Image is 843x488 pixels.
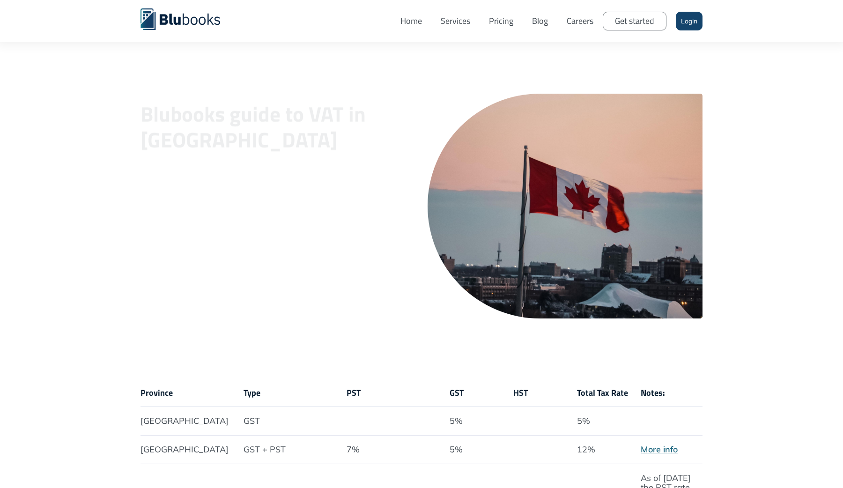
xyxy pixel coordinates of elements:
a: Home [391,7,431,35]
strong: GST [450,386,464,399]
div: 12% [577,445,595,454]
div: 5% [577,416,590,426]
a: Services [431,7,480,35]
strong: Notes: [641,386,665,399]
div: 5% [450,445,463,454]
div: GST + PST [244,445,286,454]
a: Login [676,12,702,30]
div: [GEOGRAPHIC_DATA] [140,445,229,454]
strong: Province [140,386,173,399]
a: Get started [603,12,666,30]
strong: Type [244,386,260,399]
a: Blog [523,7,557,35]
a: More info [641,444,678,455]
div: GST [244,416,260,426]
a: Careers [557,7,603,35]
strong: Total Tax Rate [577,386,628,399]
strong: PST [347,386,361,399]
div: 7% [347,445,360,454]
strong: HST [513,386,528,399]
div: 5% [450,416,463,426]
h3: Blubooks guide to VAT in [GEOGRAPHIC_DATA] [140,101,377,153]
a: Pricing [480,7,523,35]
a: home [140,7,234,30]
div: [GEOGRAPHIC_DATA] [140,416,229,426]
